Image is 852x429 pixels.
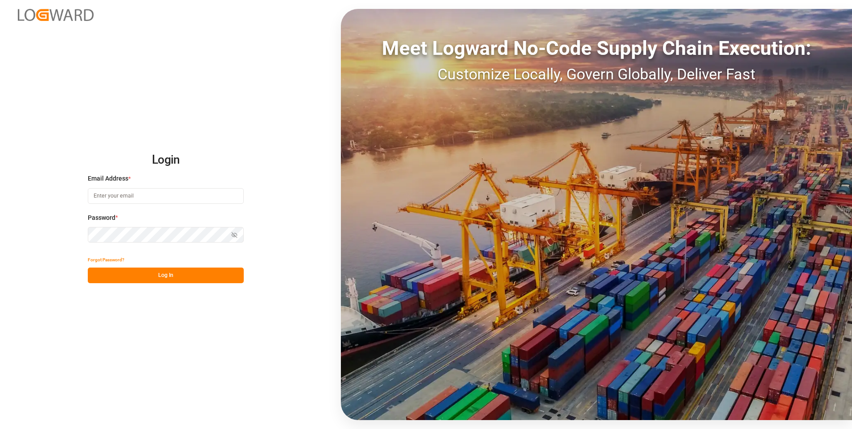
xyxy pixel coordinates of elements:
[88,213,115,223] span: Password
[88,268,244,283] button: Log In
[88,146,244,174] h2: Login
[88,252,124,268] button: Forgot Password?
[88,174,128,183] span: Email Address
[18,9,94,21] img: Logward_new_orange.png
[341,33,852,63] div: Meet Logward No-Code Supply Chain Execution:
[341,63,852,86] div: Customize Locally, Govern Globally, Deliver Fast
[88,188,244,204] input: Enter your email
